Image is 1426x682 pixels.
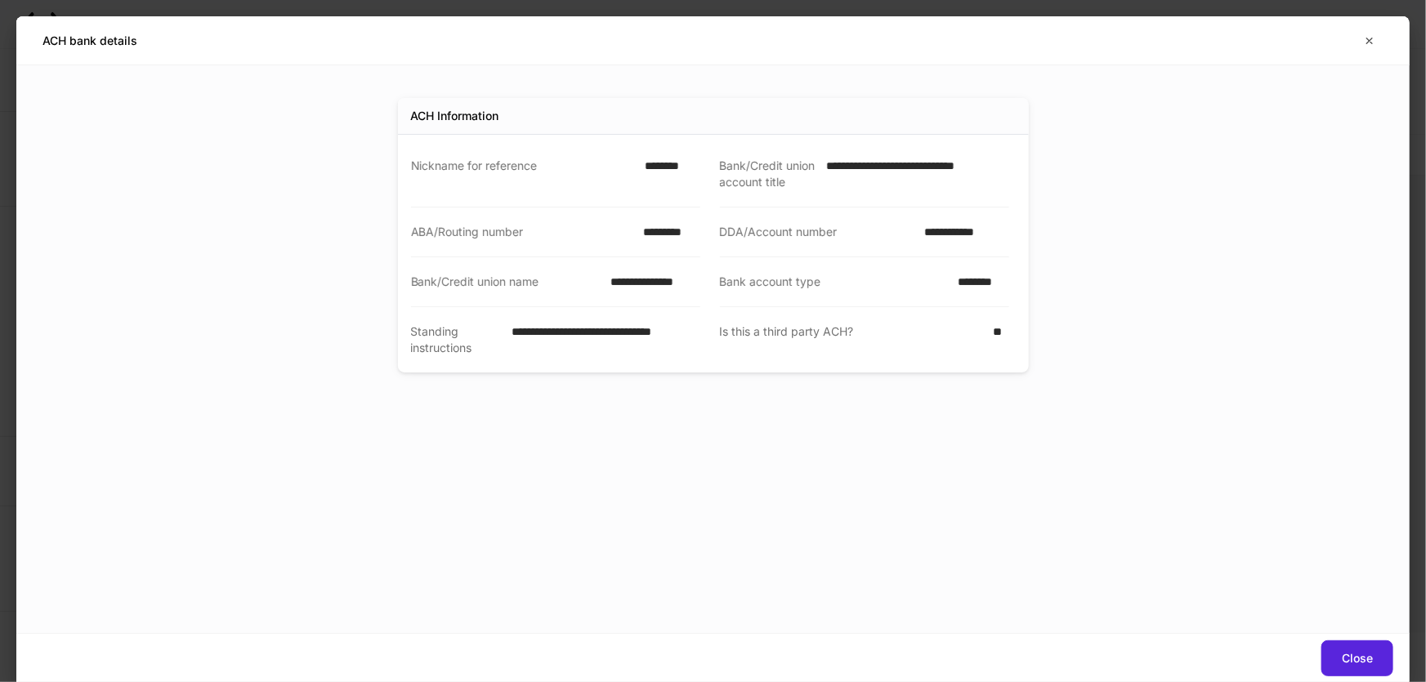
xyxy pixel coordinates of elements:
div: Is this a third party ACH? [720,323,984,356]
div: Bank account type [720,274,948,290]
h5: ACH bank details [42,33,137,49]
div: DDA/Account number [720,224,914,240]
div: Nickname for reference [411,158,635,190]
div: Close [1342,653,1373,664]
div: Standing instructions [411,323,502,356]
button: Close [1321,640,1393,676]
div: ACH Information [411,108,499,124]
div: Bank/Credit union name [411,274,601,290]
div: ABA/Routing number [411,224,634,240]
div: Bank/Credit union account title [720,158,817,190]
